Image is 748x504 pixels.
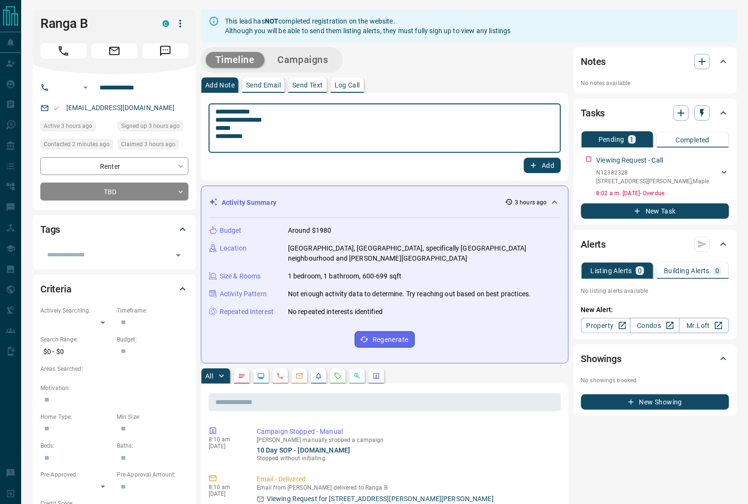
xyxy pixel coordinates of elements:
[118,139,188,152] div: Sat Sep 13 2025
[676,137,710,143] p: Completed
[288,243,561,264] p: [GEOGRAPHIC_DATA], [GEOGRAPHIC_DATA], specifically [GEOGRAPHIC_DATA] neighbourhood and [PERSON_NA...
[268,52,338,68] button: Campaigns
[288,289,531,299] p: Not enough activity data to determine. Try reaching out based on best practices.
[581,376,729,385] p: No showings booked
[334,372,342,380] svg: Requests
[40,218,188,241] div: Tags
[581,105,605,121] h2: Tasks
[117,306,188,315] p: Timeframe:
[257,427,557,437] p: Campaign Stopped - Manual
[40,384,188,392] p: Motivation:
[276,372,284,380] svg: Calls
[209,194,561,212] div: Activity Summary3 hours ago
[40,441,112,450] p: Beds:
[598,136,624,143] p: Pending
[630,136,634,143] p: 1
[581,287,729,295] p: No listing alerts available
[288,307,383,317] p: No repeated interests identified
[40,277,188,301] div: Criteria
[373,372,380,380] svg: Agent Actions
[257,437,557,443] p: [PERSON_NAME] manually stopped a campaign
[257,446,350,454] a: 10 Day SOP - [DOMAIN_NAME]
[591,267,633,274] p: Listing Alerts
[581,347,729,370] div: Showings
[162,20,169,27] div: condos.ca
[257,454,557,463] p: Stopped without initiating
[581,101,729,125] div: Tasks
[246,82,281,88] p: Send Email
[597,166,729,188] div: N12382328[STREET_ADDRESS][PERSON_NAME],Maple
[597,177,710,186] p: [STREET_ADDRESS][PERSON_NAME] , Maple
[44,139,110,149] span: Contacted 2 minutes ago
[53,105,60,112] svg: Email Valid
[40,121,113,134] div: Sat Sep 13 2025
[597,168,710,177] p: N12382328
[121,139,175,149] span: Claimed 3 hours ago
[40,16,148,31] h1: Ranga B
[257,372,265,380] svg: Lead Browsing Activity
[91,43,137,59] span: Email
[220,307,274,317] p: Repeated Interest
[238,372,246,380] svg: Notes
[524,158,561,173] button: Add
[292,82,323,88] p: Send Text
[597,155,663,165] p: Viewing Request - Call
[121,121,180,131] span: Signed up 3 hours ago
[581,305,729,315] p: New Alert:
[209,436,242,443] p: 8:10 am
[66,104,175,112] a: [EMAIL_ADDRESS][DOMAIN_NAME]
[40,43,87,59] span: Call
[581,351,622,366] h2: Showings
[220,271,261,281] p: Size & Rooms
[220,226,242,236] p: Budget
[118,121,188,134] div: Sat Sep 13 2025
[209,491,242,497] p: [DATE]
[664,267,710,274] p: Building Alerts
[44,121,92,131] span: Active 3 hours ago
[205,82,235,88] p: Add Note
[288,271,402,281] p: 1 bedroom, 1 bathroom, 600-699 sqft
[315,372,323,380] svg: Listing Alerts
[40,344,112,360] p: $0 - $0
[117,413,188,421] p: Min Size:
[220,289,267,299] p: Activity Pattern
[40,470,112,479] p: Pre-Approved:
[581,394,729,410] button: New Showing
[142,43,188,59] span: Message
[40,183,188,201] div: TBD
[296,372,303,380] svg: Emails
[117,335,188,344] p: Budget:
[40,335,112,344] p: Search Range:
[638,267,642,274] p: 0
[288,226,332,236] p: Around $1980
[222,198,276,208] p: Activity Summary
[581,237,606,252] h2: Alerts
[40,281,72,297] h2: Criteria
[205,373,213,379] p: All
[80,82,91,93] button: Open
[597,189,729,198] p: 8:02 a.m. [DATE] - Overdue
[40,222,60,237] h2: Tags
[335,82,360,88] p: Log Call
[117,470,188,479] p: Pre-Approval Amount:
[581,233,729,256] div: Alerts
[581,50,729,73] div: Notes
[225,13,511,39] div: This lead has completed registration on the website. Although you will be able to send them listi...
[257,474,557,484] p: Email - Delivered
[172,249,185,262] button: Open
[581,203,729,219] button: New Task
[265,17,278,25] strong: NOT
[257,484,557,491] p: Email from [PERSON_NAME] delivered to Ranga B
[679,318,729,333] a: Mr.Loft
[40,365,188,373] p: Areas Searched:
[209,484,242,491] p: 8:10 am
[209,443,242,450] p: [DATE]
[581,79,729,88] p: No notes available
[267,494,494,504] p: Viewing Request for [STREET_ADDRESS][PERSON_NAME][PERSON_NAME]
[581,54,606,69] h2: Notes
[630,318,680,333] a: Condos
[206,52,264,68] button: Timeline
[220,243,247,253] p: Location
[117,441,188,450] p: Baths:
[40,413,112,421] p: Home Type:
